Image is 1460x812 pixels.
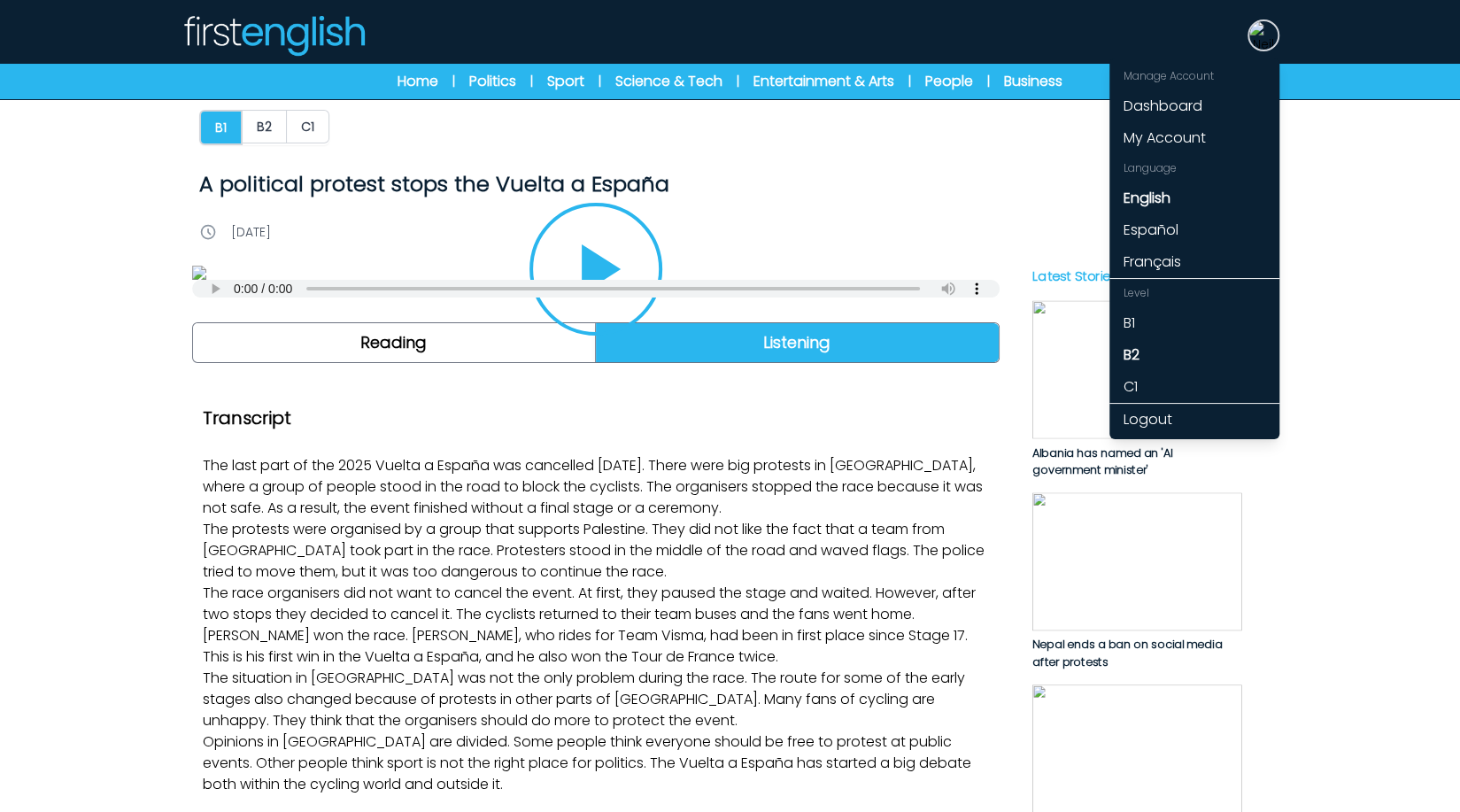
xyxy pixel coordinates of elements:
a: Español [1109,214,1279,246]
span: Nepal ends a ban on social media after protests [1031,637,1221,670]
a: Reading [193,323,596,362]
a: Albania has named an 'AI government minister' [1031,300,1241,478]
img: Neil Storey [1249,21,1278,50]
audio: Your browser does not support the audio element. [192,280,1000,298]
a: People [925,71,973,92]
button: Play/Pause [529,203,662,336]
img: Logo [182,14,366,57]
div: Language [1109,154,1279,182]
a: Entertainment & Arts [753,71,894,92]
span: | [530,73,533,90]
button: B1 [199,110,243,145]
img: PJl9VkwkmoiLmIwr0aEIaWRaighPRt04lbkCKz6d.jpg [1031,300,1241,438]
a: Logout [1109,404,1279,436]
p: [DATE] [231,223,271,241]
a: Listening [596,323,999,362]
span: | [987,73,990,90]
a: Home [398,71,438,92]
div: Manage Account [1109,62,1279,90]
a: B2 [1109,339,1279,371]
a: English [1109,182,1279,214]
p: Latest Stories [1031,267,1241,286]
button: B2 [242,110,287,143]
img: rTs1ysXN8h35eCUHstQZLGpYXdb5CpDbdqemIdeT.jpg [192,266,1000,280]
span: Albania has named an 'AI government minister' [1031,445,1171,478]
span: | [908,73,911,90]
a: Science & Tech [615,71,722,92]
div: The last part of the 2025 Vuelta a España was cancelled [DATE]. There were big protests in [GEOGR... [203,406,989,795]
a: Nepal ends a ban on social media after protests [1031,492,1241,670]
a: B2 [243,110,287,145]
span: | [737,73,739,90]
a: Sport [547,71,584,92]
a: My Account [1109,122,1279,154]
img: e0humrDLDBwb8NiO7ubIwtm4NQUS977974wg1qkA.jpg [1031,492,1241,630]
span: | [452,73,455,90]
a: Dashboard [1109,90,1279,122]
a: B1 [1109,307,1279,339]
button: C1 [286,110,329,143]
h2: Transcript [203,406,989,430]
a: Politics [469,71,516,92]
span: | [599,73,601,90]
h1: A political protest stops the Vuelta a España [199,170,993,198]
a: C1 [1109,371,1279,403]
a: Business [1004,71,1062,92]
div: Level [1109,279,1279,307]
a: C1 [287,110,329,145]
a: Français [1109,246,1279,278]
